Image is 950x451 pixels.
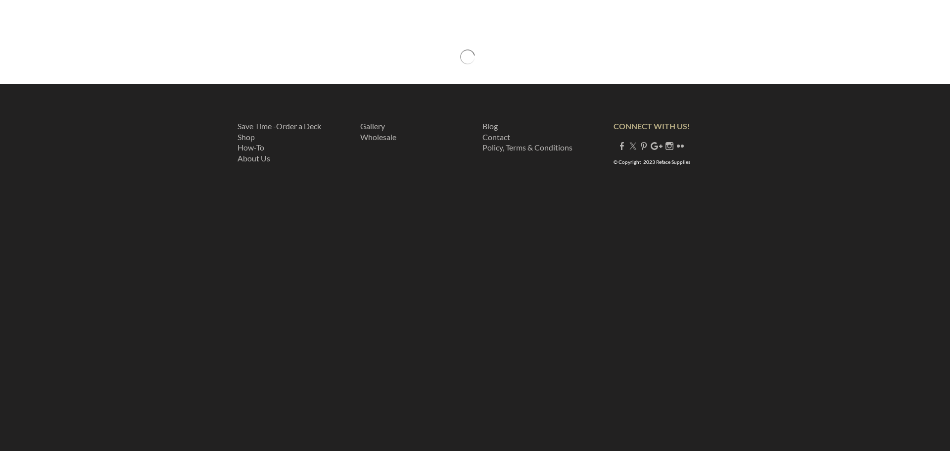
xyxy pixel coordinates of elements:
[237,153,270,163] a: About Us
[629,141,637,150] a: Twitter
[237,132,255,142] a: Shop
[360,121,396,142] font: ​
[640,141,648,150] a: Pinterest
[482,132,510,142] a: Contact
[651,141,663,150] a: Plus
[665,141,673,150] a: Instagram
[614,121,690,131] strong: CONNECT WITH US!
[482,121,498,131] a: Blog
[676,141,684,150] a: Flickr
[237,143,264,152] a: How-To
[237,121,321,131] a: Save Time -Order a Deck
[360,121,385,131] a: Gallery​
[618,141,626,150] a: Facebook
[360,132,396,142] a: ​Wholesale
[614,159,690,165] font: © Copyright 2023 Reface Supplies
[482,143,572,152] a: Policy, Terms & Conditions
